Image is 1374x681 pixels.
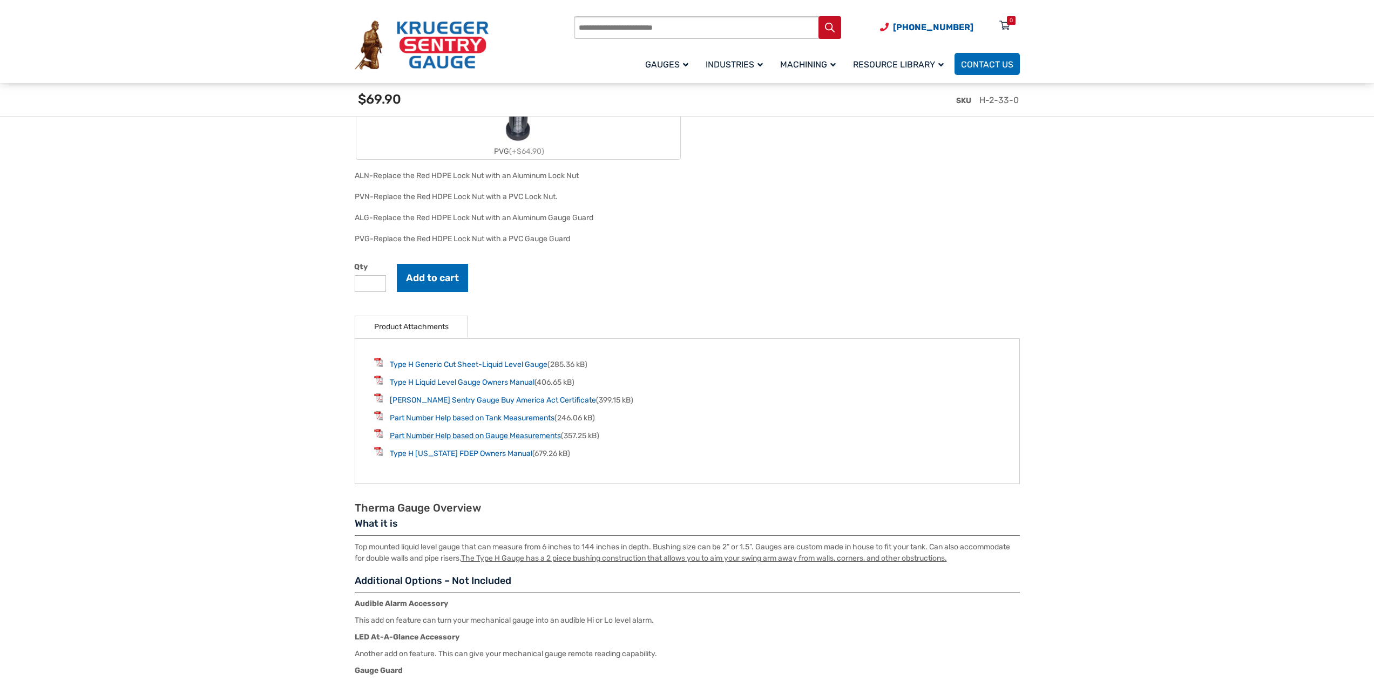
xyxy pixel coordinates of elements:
strong: Audible Alarm Accessory [355,599,448,608]
li: (357.25 kB) [374,429,1000,441]
span: Machining [780,59,836,70]
h2: Therma Gauge Overview [355,501,1020,515]
span: ALG- [355,213,373,222]
li: (399.15 kB) [374,393,1000,406]
h3: What it is [355,517,1020,536]
a: Gauges [639,51,699,77]
div: PVG [356,144,680,159]
li: (679.26 kB) [374,447,1000,459]
span: [PHONE_NUMBER] [893,22,973,32]
a: Contact Us [955,53,1020,75]
span: Resource Library [853,59,944,70]
a: Part Number Help based on Gauge Measurements [390,431,561,440]
span: SKU [956,96,971,105]
img: Krueger Sentry Gauge [355,21,489,70]
p: Another add on feature. This can give your mechanical gauge remote reading capability. [355,648,1020,659]
h3: Additional Options – Not Included [355,575,1020,593]
label: PVG [356,92,680,159]
span: PVG- [355,234,374,243]
strong: LED At-A-Glance Accessory [355,632,459,642]
li: (246.06 kB) [374,411,1000,424]
strong: Gauge Guard [355,666,403,675]
a: Resource Library [847,51,955,77]
a: Type H Generic Cut Sheet-Liquid Level Gauge [390,360,547,369]
span: Gauges [645,59,688,70]
span: H-2-33-0 [979,95,1019,105]
a: [PERSON_NAME] Sentry Gauge Buy America Act Certificate [390,396,596,405]
div: Replace the Red HDPE Lock Nut with an Aluminum Lock Nut [373,171,579,180]
li: (406.65 kB) [374,376,1000,388]
input: Product quantity [355,275,386,292]
div: Replace the Red HDPE Lock Nut with a PVC Gauge Guard [374,234,570,243]
div: Replace the Red HDPE Lock Nut with an Aluminum Gauge Guard [373,213,593,222]
a: Machining [774,51,847,77]
span: Industries [706,59,763,70]
a: Type H [US_STATE] FDEP Owners Manual [390,449,532,458]
div: 0 [1010,16,1013,25]
p: This add on feature can turn your mechanical gauge into an audible Hi or Lo level alarm. [355,615,1020,626]
span: Contact Us [961,59,1013,70]
div: Replace the Red HDPE Lock Nut with a PVC Lock Nut. [374,192,558,201]
a: Phone Number (920) 434-8860 [880,21,973,34]
a: Type H Liquid Level Gauge Owners Manual [390,378,534,387]
span: ALN- [355,171,373,180]
span: (+$64.90) [509,147,544,156]
span: PVN- [355,192,374,201]
button: Add to cart [397,264,468,292]
a: Part Number Help based on Tank Measurements [390,413,554,423]
a: Product Attachments [374,316,449,337]
u: The Type H Gauge has a 2 piece bushing construction that allows you to aim your swing arm away fr... [461,554,947,563]
li: (285.36 kB) [374,358,1000,370]
p: Top mounted liquid level gauge that can measure from 6 inches to 144 inches in depth. Bushing siz... [355,541,1020,564]
a: Industries [699,51,774,77]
